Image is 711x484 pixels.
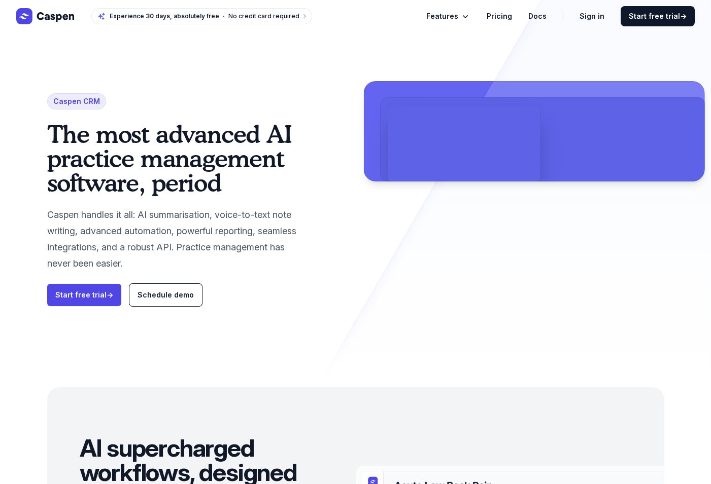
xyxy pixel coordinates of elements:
[47,122,307,195] h1: The most advanced AI practice management software, period
[47,207,307,272] p: Caspen handles it all: AI summarisation, voice-to-text note writing, advanced automation, powerfu...
[680,12,687,20] span: →
[47,93,106,109] span: Caspen CRM
[91,8,312,24] a: Experience 30 days, absolutely freeNo credit card required
[426,10,458,22] span: Features
[621,6,695,26] a: Start free trial
[47,284,121,306] a: Start free trial
[487,10,512,22] a: Pricing
[129,284,202,306] a: Schedule demo
[426,10,470,22] button: Features
[528,10,547,22] a: Docs
[228,12,299,20] span: No credit card required
[629,11,687,21] span: Start free trial
[110,12,219,20] span: Experience 30 days, absolutely free
[138,290,194,299] span: Schedule demo
[580,10,604,22] a: Sign in
[107,290,113,299] span: →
